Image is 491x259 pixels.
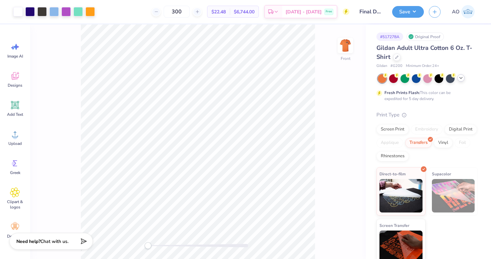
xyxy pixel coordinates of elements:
[376,44,472,61] span: Gildan Adult Ultra Cotton 6 Oz. T-Shirt
[376,151,409,161] div: Rhinestones
[341,56,350,62] div: Front
[145,242,151,249] div: Accessibility label
[376,138,403,148] div: Applique
[10,170,20,175] span: Greek
[376,111,478,119] div: Print Type
[406,63,439,69] span: Minimum Order: 24 +
[354,5,387,18] input: Untitled Design
[406,32,444,41] div: Original Proof
[211,8,226,15] span: $22.48
[455,138,470,148] div: Foil
[379,179,423,212] img: Direct-to-film
[432,179,475,212] img: Supacolor
[40,238,68,245] span: Chat with us.
[434,138,453,148] div: Vinyl
[384,90,420,95] strong: Fresh Prints Flash:
[445,124,477,135] div: Digital Print
[234,8,255,15] span: $6,744.00
[16,238,40,245] strong: Need help?
[390,63,402,69] span: # G200
[384,90,467,102] div: This color can be expedited for 5 day delivery.
[8,141,22,146] span: Upload
[379,170,406,177] span: Direct-to-film
[379,222,410,229] span: Screen Transfer
[376,63,387,69] span: Gildan
[461,5,475,18] img: Anton Ocasio
[405,138,432,148] div: Transfers
[449,5,478,18] a: AO
[411,124,443,135] div: Embroidery
[339,39,352,52] img: Front
[7,234,23,239] span: Decorate
[376,32,403,41] div: # 517278A
[7,112,23,117] span: Add Text
[7,54,23,59] span: Image AI
[432,170,451,177] span: Supacolor
[376,124,409,135] div: Screen Print
[392,6,424,18] button: Save
[326,9,332,14] span: Free
[452,8,460,16] span: AO
[8,83,22,88] span: Designs
[286,8,322,15] span: [DATE] - [DATE]
[4,199,26,210] span: Clipart & logos
[164,6,190,18] input: – –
